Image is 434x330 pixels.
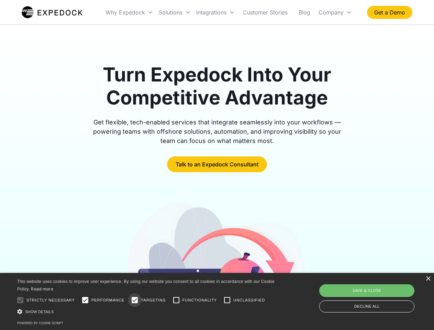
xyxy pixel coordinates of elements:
span: This website uses cookies to improve user experience. By using our website you consent to all coo... [17,279,275,292]
span: Unclassified [233,297,265,303]
a: Talk to an Expedock Consultant [167,156,267,172]
span: Targeting [141,297,166,303]
div: Why Expedock [103,1,156,24]
div: Company [316,1,355,24]
span: Functionality [182,297,217,303]
span: Performance [91,297,125,303]
a: Customer Stories [237,1,293,24]
h1: Turn Expedock Into Your Competitive Advantage [85,63,349,109]
div: Why Expedock [105,9,145,16]
a: Get a Demo [367,6,412,19]
div: Show details [17,308,277,315]
div: Solutions [156,1,193,24]
iframe: Chat Widget [320,256,434,330]
div: Integrations [196,9,226,16]
a: home [22,5,82,19]
a: Read more [31,286,53,291]
a: Powered by cookie-script [17,321,63,325]
div: Solutions [159,9,182,16]
div: Get flexible, tech-enabled services that integrate seamlessly into your workflows — powering team... [85,118,349,145]
img: Expedock Logo [22,5,82,19]
div: Company [319,9,344,16]
a: Blog [293,1,316,24]
span: Strictly necessary [26,297,75,303]
div: Integrations [193,1,237,24]
span: Show details [25,310,54,314]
